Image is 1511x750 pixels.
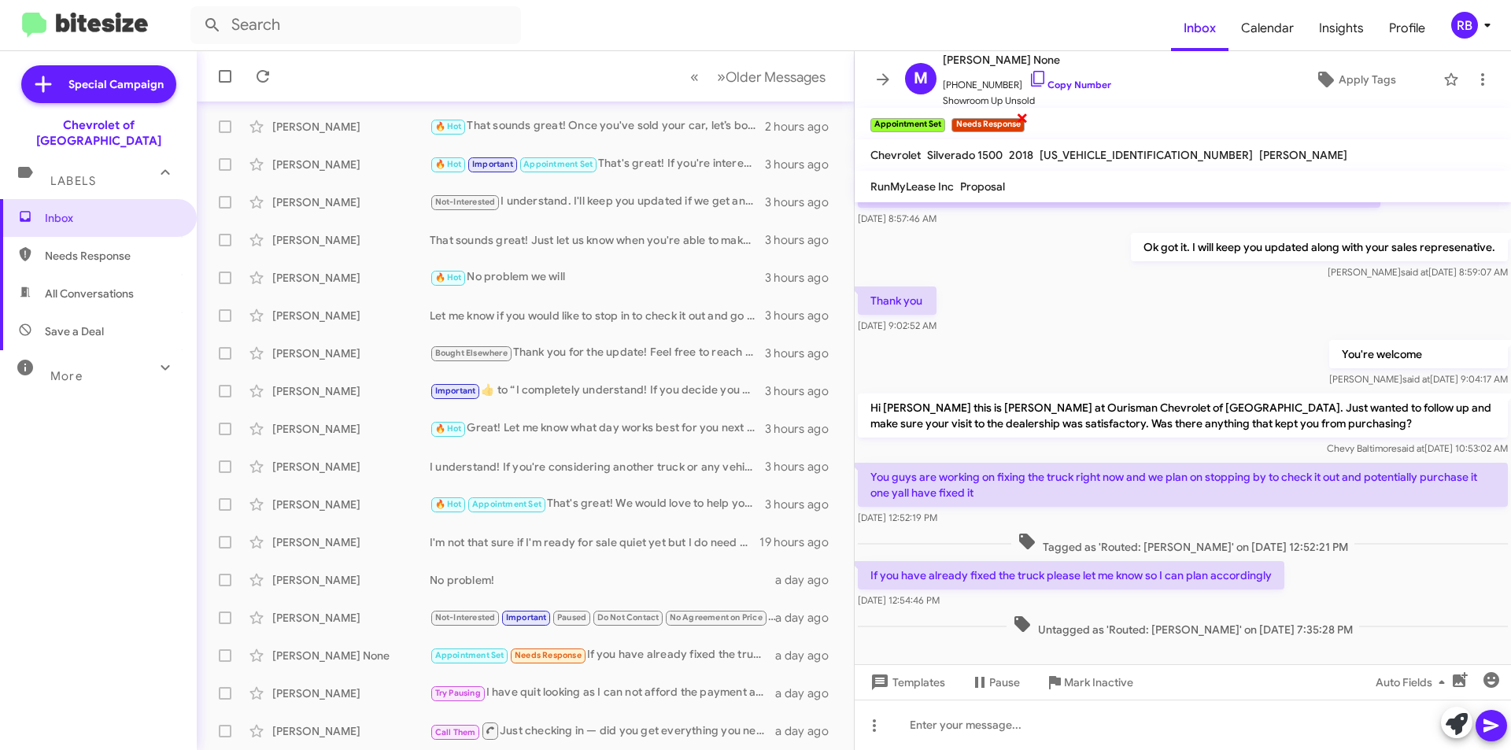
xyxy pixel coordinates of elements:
span: All Conversations [45,286,134,301]
p: You guys are working on fixing the truck right now and we plan on stopping by to check it out and... [858,463,1508,507]
span: said at [1397,442,1424,454]
span: Labels [50,174,96,188]
span: Not-Interested [435,197,496,207]
button: Auto Fields [1363,668,1464,696]
nav: Page navigation example [682,61,835,93]
span: RunMyLease Inc [870,179,954,194]
div: [PERSON_NAME] None [272,648,430,663]
div: [PERSON_NAME] [272,270,430,286]
span: [DATE] 12:52:19 PM [858,512,937,523]
div: a day ago [775,685,841,701]
div: ​👍​ to “ I completely understand! If you decide you want to explore your options in the future, w... [430,382,765,400]
div: [PERSON_NAME] [272,572,430,588]
div: Thank you for the update! Feel free to reach out anytime when you're ready to explore options for... [430,344,765,362]
span: [DATE] 12:54:46 PM [858,594,940,606]
span: Special Campaign [68,76,164,92]
span: More [50,369,83,383]
div: That sounds great! Once you've sold your car, let’s book an appointment to discuss buying your ve... [430,117,765,135]
div: [PERSON_NAME] [272,421,430,437]
a: Insights [1306,6,1376,51]
span: Bought Elsewhere [435,348,508,358]
span: said at [1402,373,1430,385]
span: Profile [1376,6,1438,51]
div: 3 hours ago [765,345,841,361]
div: No problem we will [430,268,765,286]
div: [PERSON_NAME] [272,194,430,210]
span: Auto Fields [1376,668,1451,696]
div: 3 hours ago [765,497,841,512]
span: M [914,66,928,91]
span: said at [1401,266,1428,278]
div: a day ago [775,648,841,663]
div: [PERSON_NAME] [272,610,430,626]
div: [PERSON_NAME] [272,308,430,323]
div: I understand! If you're considering another truck or any vehicle, we’d love to discuss an option ... [430,459,765,475]
span: Try Pausing [435,688,481,698]
div: 2 hours ago [765,119,841,135]
span: 2018 [1009,148,1033,162]
span: Older Messages [726,68,826,86]
span: Untagged as 'Routed: [PERSON_NAME]' on [DATE] 7:35:28 PM [1007,615,1359,637]
span: [PERSON_NAME] [DATE] 8:59:07 AM [1328,266,1508,278]
span: [US_VEHICLE_IDENTIFICATION_NUMBER] [1040,148,1253,162]
span: Mark Inactive [1064,668,1133,696]
p: Hi [PERSON_NAME] this is [PERSON_NAME] at Ourisman Chevrolet of [GEOGRAPHIC_DATA]. Just wanted to... [858,393,1508,438]
div: Great! Let me know what day works best for you next week, and I can set up an appointment to disc... [430,419,765,438]
span: 🔥 Hot [435,121,462,131]
span: Tagged as 'Routed: [PERSON_NAME]' on [DATE] 12:52:21 PM [1011,532,1354,555]
div: No problem! [430,572,775,588]
div: [PERSON_NAME] [272,232,430,248]
span: Save a Deal [45,323,104,339]
div: 3 hours ago [765,270,841,286]
div: That sounds great! Just let us know when you're able to make it, and we'll be ready to assist you... [430,232,765,248]
button: Templates [855,668,958,696]
span: Silverado 1500 [927,148,1003,162]
span: Chevrolet [870,148,921,162]
div: a day ago [775,610,841,626]
span: [PHONE_NUMBER] [943,69,1111,93]
div: That's great! We would love to help you with selling your SUV. When would you like to come in for... [430,495,765,513]
p: If you have already fixed the truck please let me know so I can plan accordingly [858,561,1284,589]
div: [PERSON_NAME] [272,119,430,135]
div: 3 hours ago [765,157,841,172]
span: Inbox [45,210,179,226]
a: Calendar [1228,6,1306,51]
span: 🔥 Hot [435,159,462,169]
span: Appointment Set [472,499,541,509]
div: Just checking in — did you get everything you needed on the CRV, or is there anything I can clear... [430,721,775,741]
small: Appointment Set [870,118,945,132]
div: [PERSON_NAME] [272,345,430,361]
span: Paused [557,612,586,623]
span: Needs Response [515,650,582,660]
div: 3 hours ago [765,459,841,475]
small: Needs Response [951,118,1024,132]
span: 🔥 Hot [435,499,462,509]
div: RB [1451,12,1478,39]
span: Appointment Set [523,159,593,169]
div: [PERSON_NAME] [272,459,430,475]
span: Not-Interested [435,612,496,623]
div: I'm not that sure if I'm ready for sale quiet yet but I do need better service wash fill up fluid... [430,534,759,550]
span: [PERSON_NAME] None [943,50,1111,69]
div: [PERSON_NAME] [272,157,430,172]
span: Pause [989,668,1020,696]
div: 19 hours ago [759,534,841,550]
div: 3 hours ago [765,421,841,437]
div: [PERSON_NAME] [272,685,430,701]
div: [PERSON_NAME] [272,534,430,550]
a: Special Campaign [21,65,176,103]
a: Inbox [1171,6,1228,51]
button: Previous [681,61,708,93]
span: Important [435,386,476,396]
span: 🔥 Hot [435,272,462,283]
span: [DATE] 9:02:52 AM [858,320,937,331]
input: Search [190,6,521,44]
button: RB [1438,12,1494,39]
span: Templates [867,668,945,696]
div: [PERSON_NAME] [272,723,430,739]
div: Let me know if you would like to stop in to check it out and go for a test drive [430,308,765,323]
div: lol crazy [430,608,775,626]
span: Appointment Set [435,650,504,660]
